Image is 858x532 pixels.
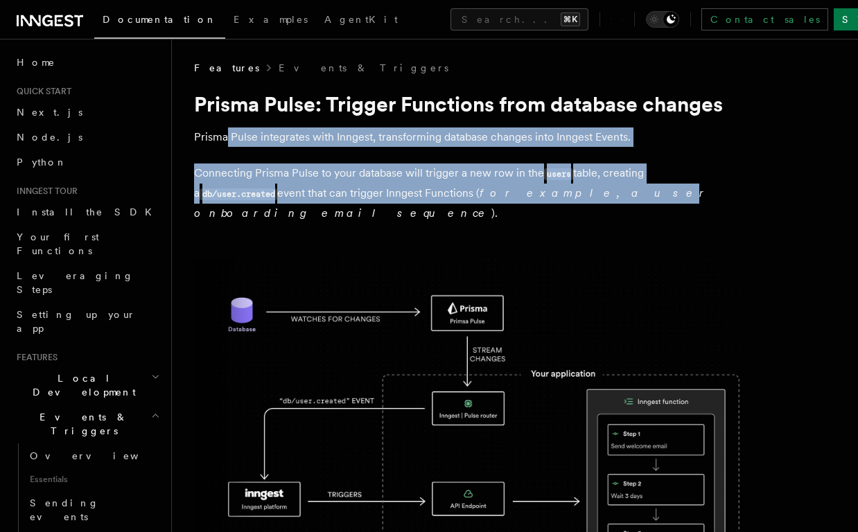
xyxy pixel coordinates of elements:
span: Home [17,55,55,69]
a: Install the SDK [11,199,163,224]
h1: Prisma Pulse: Trigger Functions from database changes [194,91,748,116]
span: Features [194,61,259,75]
span: Overview [30,450,173,461]
span: Features [11,352,58,363]
p: Connecting Prisma Pulse to your database will trigger a new row in the table, creating a event th... [194,163,748,223]
a: Leveraging Steps [11,263,163,302]
a: Setting up your app [11,302,163,341]
span: Documentation [103,14,217,25]
a: Events & Triggers [279,61,448,75]
p: Prisma Pulse integrates with Inngest, transforming database changes into Inngest Events. [194,127,748,147]
span: Events & Triggers [11,410,151,438]
span: Next.js [17,107,82,118]
span: Quick start [11,86,71,97]
a: AgentKit [316,4,406,37]
a: Node.js [11,125,163,150]
span: Sending events [30,497,99,522]
button: Toggle dark mode [646,11,679,28]
a: Home [11,50,163,75]
span: Leveraging Steps [17,270,134,295]
span: Node.js [17,132,82,143]
span: Inngest tour [11,186,78,197]
button: Events & Triggers [11,405,163,443]
span: Local Development [11,371,151,399]
span: Your first Functions [17,231,99,256]
span: Install the SDK [17,206,160,218]
a: Your first Functions [11,224,163,263]
a: Overview [24,443,163,468]
button: Local Development [11,366,163,405]
span: Setting up your app [17,309,136,334]
a: Sending events [24,490,163,529]
a: Next.js [11,100,163,125]
kbd: ⌘K [561,12,580,26]
a: Python [11,150,163,175]
span: AgentKit [324,14,398,25]
code: users [544,168,573,180]
span: Python [17,157,67,168]
a: Examples [225,4,316,37]
button: Search...⌘K [450,8,588,30]
span: Examples [234,14,308,25]
code: db/user.created [200,188,277,200]
a: Documentation [94,4,225,39]
a: Contact sales [701,8,828,30]
span: Essentials [24,468,163,490]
